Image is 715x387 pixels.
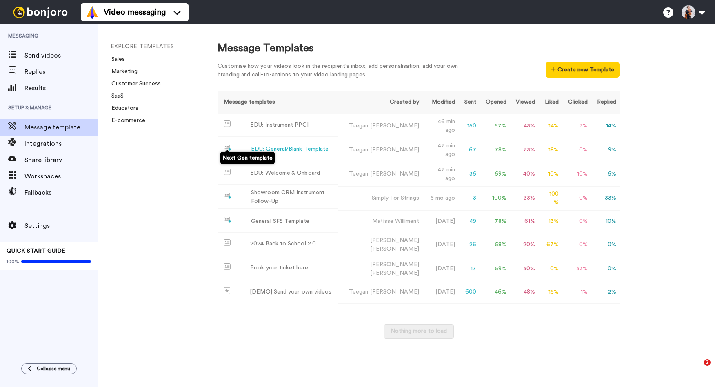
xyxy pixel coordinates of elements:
[458,186,480,210] td: 3
[251,189,335,206] div: Showroom CRM Instrument Follow-Up
[480,91,510,114] th: Opened
[538,233,562,257] td: 67 %
[107,81,161,87] a: Customer Success
[10,7,71,18] img: bj-logo-header-white.svg
[422,138,459,162] td: 47 min ago
[86,6,99,19] img: vm-color.svg
[562,91,591,114] th: Clicked
[251,145,329,153] div: EDU: General/Blank Template
[510,114,538,138] td: 43 %
[370,147,419,153] span: [PERSON_NAME]
[338,233,422,257] td: [PERSON_NAME]
[562,257,591,281] td: 33 %
[591,162,620,186] td: 6 %
[480,162,510,186] td: 69 %
[510,138,538,162] td: 73 %
[370,123,419,129] span: [PERSON_NAME]
[390,195,419,201] span: For Strings
[422,91,459,114] th: Modified
[591,186,620,210] td: 33 %
[338,210,422,233] td: Matisse
[562,138,591,162] td: 0 %
[458,210,480,233] td: 49
[538,162,562,186] td: 10 %
[458,162,480,186] td: 36
[24,171,98,181] span: Workspaces
[591,257,620,281] td: 0 %
[218,62,471,79] div: Customise how your videos look in the recipient's inbox, add personalisation, add your own brandi...
[458,114,480,138] td: 150
[338,186,422,210] td: Simply
[591,281,620,303] td: 2 %
[510,186,538,210] td: 33 %
[562,210,591,233] td: 0 %
[422,162,459,186] td: 47 min ago
[107,69,138,74] a: Marketing
[224,263,231,270] img: Message-temps.svg
[458,257,480,281] td: 17
[510,162,538,186] td: 40 %
[104,7,166,18] span: Video messaging
[480,210,510,233] td: 78 %
[458,138,480,162] td: 67
[224,120,231,127] img: Message-temps.svg
[562,162,591,186] td: 10 %
[510,233,538,257] td: 20 %
[338,281,422,303] td: Teegan
[224,287,230,294] img: demo-template.svg
[370,171,419,177] span: [PERSON_NAME]
[704,359,711,366] span: 2
[224,239,231,246] img: Message-temps.svg
[422,257,459,281] td: [DATE]
[480,138,510,162] td: 78 %
[538,281,562,303] td: 15 %
[250,240,316,248] div: 2024 Back to School 2.0
[338,91,422,114] th: Created by
[370,270,419,276] span: [PERSON_NAME]
[384,324,454,339] button: Nothing more to load
[510,91,538,114] th: Viewed
[370,246,419,252] span: [PERSON_NAME]
[480,114,510,138] td: 57 %
[480,257,510,281] td: 59 %
[24,139,98,149] span: Integrations
[510,210,538,233] td: 61 %
[562,186,591,210] td: 0 %
[422,114,459,138] td: 46 min ago
[338,114,422,138] td: Teegan
[562,114,591,138] td: 3 %
[24,221,98,231] span: Settings
[220,152,275,164] div: Next Gen template
[338,257,422,281] td: [PERSON_NAME]
[24,51,98,60] span: Send videos
[546,62,620,78] button: Create new Template
[591,114,620,138] td: 14 %
[591,210,620,233] td: 10 %
[591,138,620,162] td: 9 %
[458,91,480,114] th: Sent
[591,233,620,257] td: 0 %
[338,138,422,162] td: Teegan
[538,186,562,210] td: 100 %
[218,41,620,56] div: Message Templates
[422,186,459,210] td: 5 mo ago
[107,118,145,123] a: E-commerce
[422,210,459,233] td: [DATE]
[7,258,19,265] span: 100%
[107,105,138,111] a: Educators
[251,217,309,226] div: General SFS Template
[250,169,320,178] div: EDU: Welcome & Onboard
[510,281,538,303] td: 48 %
[224,169,231,175] img: Message-temps.svg
[538,114,562,138] td: 14 %
[538,210,562,233] td: 13 %
[480,233,510,257] td: 58 %
[591,91,620,114] th: Replied
[107,93,124,99] a: SaaS
[24,188,98,198] span: Fallbacks
[24,155,98,165] span: Share library
[218,91,338,114] th: Message templates
[538,257,562,281] td: 0 %
[24,67,98,77] span: Replies
[422,233,459,257] td: [DATE]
